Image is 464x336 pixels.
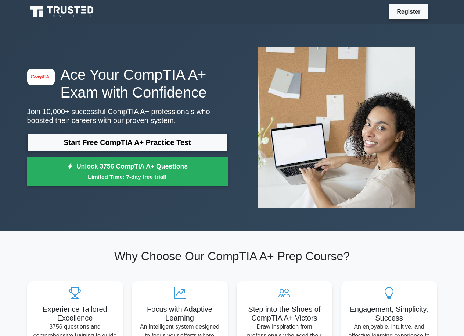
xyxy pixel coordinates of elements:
h5: Engagement, Simplicity, Success [347,305,431,322]
small: Limited Time: 7-day free trial! [36,173,219,181]
a: Register [392,7,425,16]
h5: Experience Tailored Excellence [33,305,117,322]
a: Unlock 3756 CompTIA A+ QuestionsLimited Time: 7-day free trial! [27,157,228,186]
h2: Why Choose Our CompTIA A+ Prep Course? [27,249,437,263]
p: Join 10,000+ successful CompTIA A+ professionals who boosted their careers with our proven system. [27,107,228,125]
h1: Ace Your CompTIA A+ Exam with Confidence [27,66,228,101]
h5: Step into the Shoes of CompTIA A+ Victors [242,305,327,322]
h5: Focus with Adaptive Learning [138,305,222,322]
a: Start Free CompTIA A+ Practice Test [27,134,228,151]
